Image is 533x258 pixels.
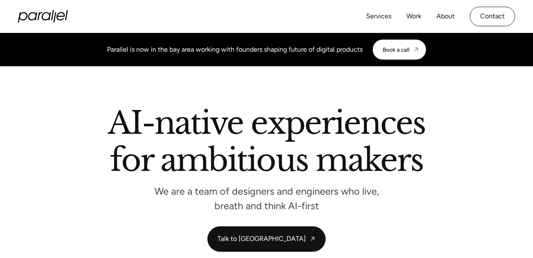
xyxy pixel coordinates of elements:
[366,10,391,23] a: Services
[383,46,409,53] div: Book a call
[46,108,487,179] h2: AI-native experiences for ambitious makers
[18,10,68,23] a: home
[142,188,391,210] p: We are a team of designers and engineers who live, breath and think AI-first
[436,10,455,23] a: About
[470,7,515,26] a: Contact
[413,46,419,53] img: CTA arrow image
[107,45,363,55] div: Parallel is now in the bay area working with founders shaping future of digital products
[373,40,426,60] a: Book a call
[406,10,421,23] a: Work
